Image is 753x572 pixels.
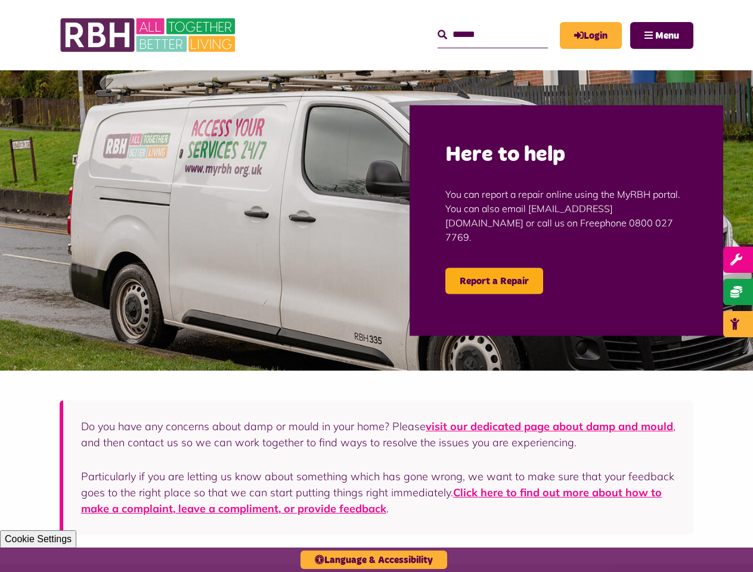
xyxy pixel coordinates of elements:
a: visit our dedicated page about damp and mould [426,419,673,433]
p: Particularly if you are letting us know about something which has gone wrong, we want to make sur... [81,468,675,517]
h2: Here to help [445,141,687,169]
span: Menu [655,31,679,41]
button: Navigation [630,22,693,49]
p: You can report a repair online using the MyRBH portal. You can also email [EMAIL_ADDRESS][DOMAIN_... [445,169,687,262]
a: MyRBH [560,22,622,49]
p: Do you have any concerns about damp or mould in your home? Please , and then contact us so we can... [81,418,675,450]
img: RBH [60,12,238,58]
button: Language & Accessibility [300,551,447,569]
a: Report a Repair [445,268,543,294]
